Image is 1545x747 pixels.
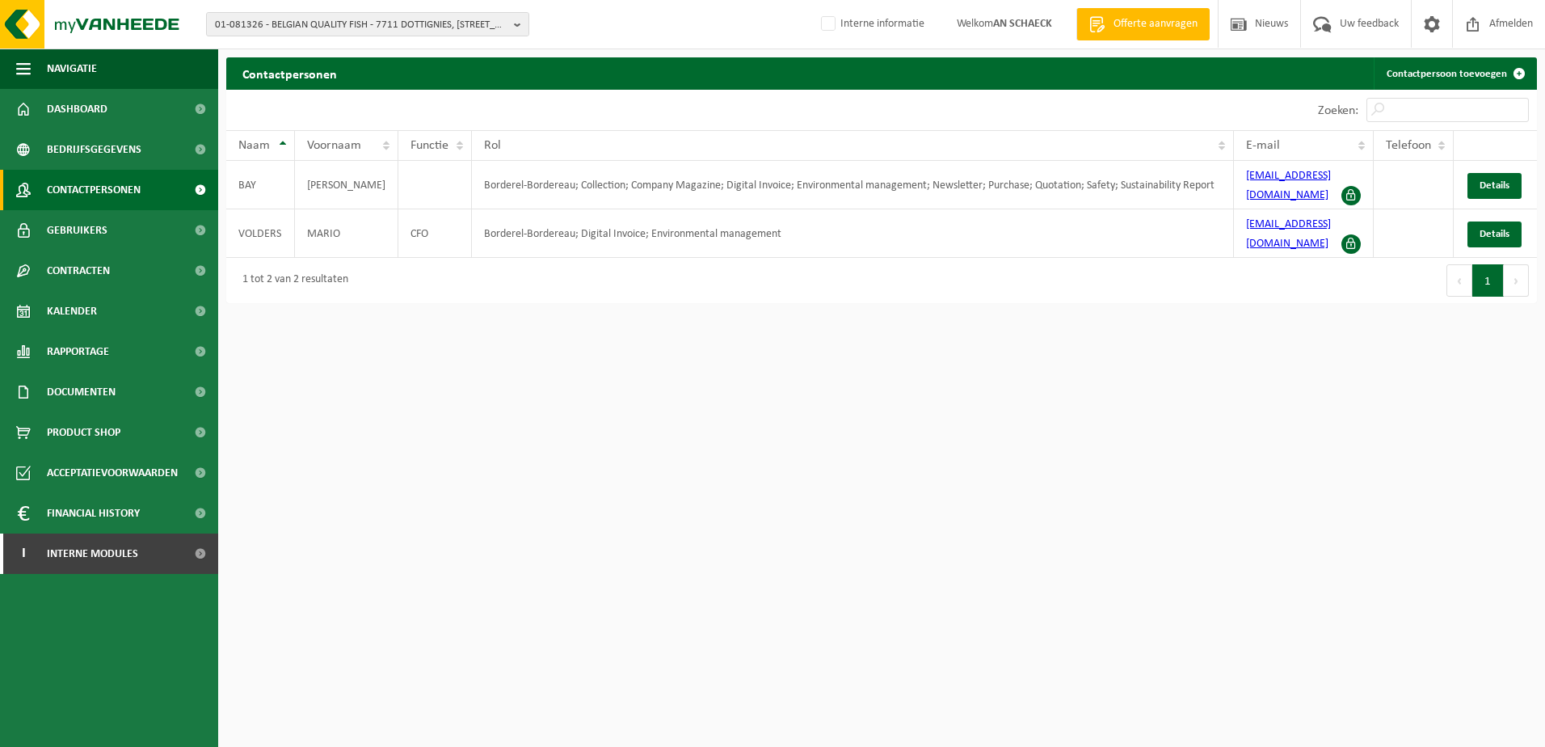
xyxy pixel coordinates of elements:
span: Gebruikers [47,210,107,251]
td: MARIO [295,209,398,258]
td: CFO [398,209,472,258]
span: Offerte aanvragen [1109,16,1202,32]
a: [EMAIL_ADDRESS][DOMAIN_NAME] [1246,170,1331,201]
a: Contactpersoon toevoegen [1374,57,1535,90]
a: Offerte aanvragen [1076,8,1210,40]
span: Functie [410,139,448,152]
td: [PERSON_NAME] [295,161,398,209]
span: Rapportage [47,331,109,372]
span: Bedrijfsgegevens [47,129,141,170]
span: Product Shop [47,412,120,453]
span: Details [1480,180,1509,191]
span: E-mail [1246,139,1280,152]
td: VOLDERS [226,209,295,258]
td: Borderel-Bordereau; Collection; Company Magazine; Digital Invoice; Environmental management; News... [472,161,1235,209]
td: Borderel-Bordereau; Digital Invoice; Environmental management [472,209,1235,258]
button: 1 [1472,264,1504,297]
span: Dashboard [47,89,107,129]
td: BAY [226,161,295,209]
span: I [16,534,31,574]
h2: Contactpersonen [226,57,353,89]
span: Kalender [47,291,97,331]
a: Details [1467,222,1522,247]
span: Documenten [47,372,116,412]
button: Next [1504,264,1529,297]
span: Voornaam [307,139,361,152]
button: Previous [1446,264,1472,297]
span: Naam [238,139,270,152]
span: Navigatie [47,49,97,89]
a: [EMAIL_ADDRESS][DOMAIN_NAME] [1246,218,1331,250]
span: Financial History [47,493,140,534]
span: Contracten [47,251,110,291]
label: Zoeken: [1318,104,1358,117]
label: Interne informatie [818,12,924,36]
span: Acceptatievoorwaarden [47,453,178,493]
strong: AN SCHAECK [993,18,1052,30]
span: Telefoon [1386,139,1431,152]
span: Contactpersonen [47,170,141,210]
a: Details [1467,173,1522,199]
span: Rol [484,139,501,152]
span: 01-081326 - BELGIAN QUALITY FISH - 7711 DOTTIGNIES, [STREET_ADDRESS][PERSON_NAME] [215,13,507,37]
button: 01-081326 - BELGIAN QUALITY FISH - 7711 DOTTIGNIES, [STREET_ADDRESS][PERSON_NAME] [206,12,529,36]
div: 1 tot 2 van 2 resultaten [234,266,348,295]
span: Details [1480,229,1509,239]
span: Interne modules [47,534,138,574]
